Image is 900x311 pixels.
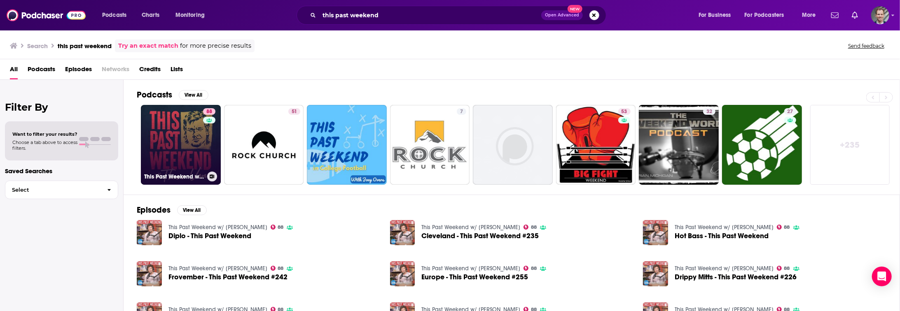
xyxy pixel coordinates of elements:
a: This Past Weekend w/ Theo Von [421,265,520,272]
span: 88 [278,225,283,229]
button: open menu [796,9,826,22]
h2: Podcasts [137,90,172,100]
img: Europe - This Past Weekend #255 [390,261,415,286]
span: Charts [142,9,159,21]
a: 7 [390,105,470,185]
h3: Search [27,42,48,50]
span: 27 [788,108,793,116]
div: Open Intercom Messenger [872,267,892,286]
h3: This Past Weekend w/ [PERSON_NAME] [144,173,204,180]
a: 88 [271,225,284,230]
button: Open AdvancedNew [541,10,583,20]
span: Networks [102,63,129,79]
button: open menu [96,9,137,22]
a: 51 [224,105,304,185]
a: Charts [136,9,164,22]
img: Drippy Mitts - This Past Weekend #226 [643,261,668,286]
a: Hot Bass - This Past Weekend [675,232,769,239]
button: Send feedback [846,42,887,49]
a: 88 [524,225,537,230]
span: Cleveland - This Past Weekend #235 [421,232,539,239]
button: open menu [693,9,741,22]
span: Logged in as kwerderman [871,6,889,24]
a: Drippy Mitts - This Past Weekend #226 [675,274,797,281]
span: For Podcasters [745,9,784,21]
span: Monitoring [175,9,205,21]
a: 51 [288,108,300,115]
a: This Past Weekend w/ Theo Von [168,265,267,272]
img: Cleveland - This Past Weekend #235 [390,220,415,245]
button: open menu [170,9,215,22]
a: 27 [722,105,802,185]
input: Search podcasts, credits, & more... [319,9,541,22]
span: Want to filter your results? [12,131,77,137]
span: for more precise results [180,41,251,51]
span: 88 [784,267,790,270]
a: 88 [271,266,284,271]
button: Select [5,181,118,199]
a: This Past Weekend w/ Theo Von [168,224,267,231]
p: Saved Searches [5,167,118,175]
img: User Profile [871,6,889,24]
a: All [10,63,18,79]
a: 27 [784,108,797,115]
h2: Filter By [5,101,118,113]
span: 51 [292,108,297,116]
img: Podchaser - Follow, Share and Rate Podcasts [7,7,86,23]
a: Episodes [65,63,92,79]
a: 88 [777,266,790,271]
span: 88 [531,225,537,229]
h3: this past weekend [58,42,112,50]
a: 88 [203,108,215,115]
img: Diplo - This Past Weekend [137,220,162,245]
a: Credits [139,63,161,79]
a: 88 [524,266,537,271]
button: View All [179,90,208,100]
a: Frovember - This Past Weekend #242 [168,274,288,281]
a: 88This Past Weekend w/ [PERSON_NAME] [141,105,221,185]
a: PodcastsView All [137,90,208,100]
span: Open Advanced [545,13,579,17]
a: Try an exact match [118,41,178,51]
span: 53 [622,108,627,116]
a: Europe - This Past Weekend #255 [421,274,528,281]
a: This Past Weekend w/ Theo Von [675,224,774,231]
h2: Episodes [137,205,171,215]
a: Show notifications dropdown [828,8,842,22]
a: 88 [777,225,790,230]
span: Select [5,187,101,193]
span: New [568,5,582,13]
span: Podcasts [102,9,126,21]
a: 32 [703,108,715,115]
a: 53 [618,108,631,115]
img: Hot Bass - This Past Weekend [643,220,668,245]
a: EpisodesView All [137,205,207,215]
span: 88 [206,108,212,116]
img: Frovember - This Past Weekend #242 [137,261,162,286]
span: 7 [460,108,463,116]
a: +235 [810,105,890,185]
button: open menu [739,9,796,22]
a: Diplo - This Past Weekend [168,232,251,239]
span: 88 [531,267,537,270]
span: For Business [699,9,731,21]
span: 88 [278,267,283,270]
button: View All [177,205,207,215]
a: Lists [171,63,183,79]
a: Show notifications dropdown [849,8,861,22]
a: This Past Weekend w/ Theo Von [421,224,520,231]
a: This Past Weekend w/ Theo Von [675,265,774,272]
